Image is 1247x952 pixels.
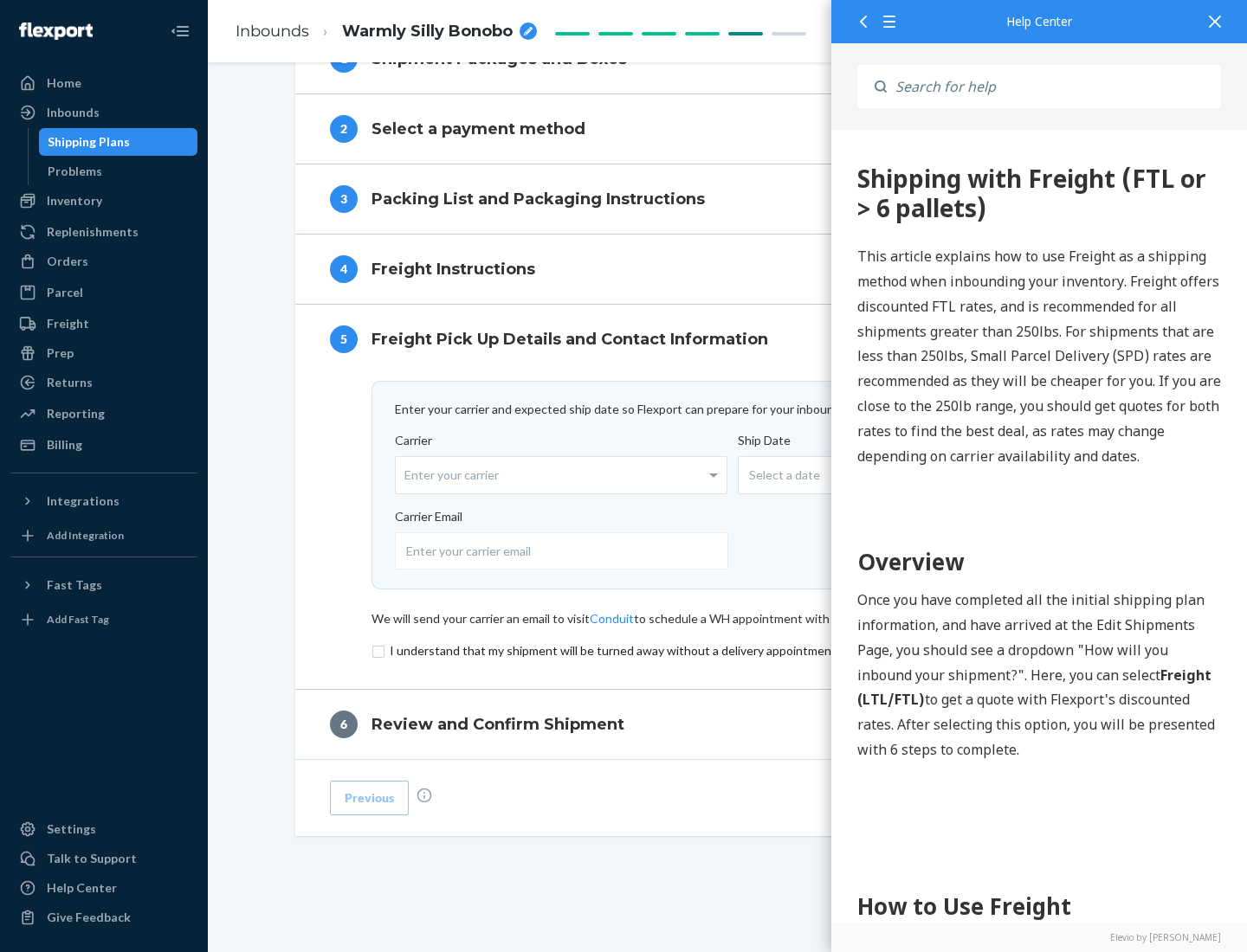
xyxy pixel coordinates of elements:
[47,284,83,301] div: Parcel
[47,253,88,270] div: Orders
[857,16,1221,28] div: Help Center
[10,431,197,459] a: Billing
[295,164,1161,234] button: 3Packing List and Packaging Instructions
[10,522,197,550] a: Add Integration
[48,163,102,180] div: Problems
[19,23,93,40] img: Flexport logo
[47,492,120,510] div: Integrations
[10,845,197,872] a: Talk to Support
[47,436,82,453] div: Billing
[47,104,100,121] div: Inbounds
[372,713,624,736] h4: Review and Confirm Shipment
[372,610,1085,627] div: We will send your carrier an email to visit to schedule a WH appointment with Reference ASN / PO # .
[330,711,358,738] div: 6
[295,235,1161,304] button: 4Freight Instructions
[887,65,1221,108] input: Search
[26,811,390,842] h2: Step 1: Boxes and Labels
[47,315,89,332] div: Freight
[10,187,197,215] a: Inventory
[10,310,197,338] a: Freight
[26,114,390,338] p: This article explains how to use Freight as a shipping method when inbounding your inventory. Fre...
[295,690,1161,759] button: 6Review and Confirm Shipment
[39,128,198,156] a: Shipping Plans
[47,192,102,209] div: Inventory
[236,22,309,41] a: Inbounds
[222,6,551,57] ol: breadcrumbs
[372,328,768,351] h4: Freight Pick Up Details and Contact Information
[342,21,513,43] span: Warmly Silly Bonobo
[47,74,81,92] div: Home
[10,400,197,428] a: Reporting
[10,571,197,599] button: Fast Tags
[590,611,634,626] a: Conduit
[330,185,358,213] div: 3
[10,487,197,515] button: Integrations
[47,909,131,926] div: Give Feedback
[396,457,727,493] div: Enter your carrier
[372,118,585,140] h4: Select a payment method
[10,69,197,97] a: Home
[372,258,535,280] h4: Freight Instructions
[26,760,390,794] h1: How to Use Freight
[10,279,197,306] a: Parcel
[10,248,197,275] a: Orders
[749,466,820,484] span: Select a date
[395,432,727,494] label: Carrier
[47,850,137,867] div: Talk to Support
[10,369,197,396] a: Returns
[372,188,705,210] h4: Packing List and Packaging Instructions
[10,606,197,634] a: Add Fast Tag
[26,35,390,93] div: 360 Shipping with Freight (FTL or > 6 pallets)
[10,218,197,246] a: Replenishments
[47,374,93,391] div: Returns
[330,115,358,143] div: 2
[48,133,130,151] div: Shipping Plans
[47,576,102,594] div: Fast Tags
[295,305,1161,374] button: 5Freight Pick Up Details and Contact Information
[330,255,358,283] div: 4
[857,931,1221,943] a: Elevio by [PERSON_NAME]
[10,815,197,843] a: Settings
[26,458,390,633] p: Once you have completed all the initial shipping plan information, and have arrived at the Edit S...
[47,528,124,543] div: Add Integration
[10,904,197,931] button: Give Feedback
[330,781,409,815] button: Previous
[39,158,198,185] a: Problems
[395,532,728,569] input: Enter your carrier email
[47,820,96,838] div: Settings
[47,612,109,627] div: Add Fast Tag
[163,14,197,48] button: Close Navigation
[738,432,1082,508] label: Ship Date
[47,223,139,241] div: Replenishments
[330,325,358,353] div: 5
[47,344,74,362] div: Prep
[295,94,1161,164] button: 2Select a payment method
[395,401,1062,418] div: Enter your carrier and expected ship date so Flexport can prepare for your inbound .
[10,339,197,367] a: Prep
[47,879,117,897] div: Help Center
[395,508,1051,569] label: Carrier Email
[10,874,197,902] a: Help Center
[47,405,105,422] div: Reporting
[10,99,197,126] a: Inbounds
[26,415,390,449] h1: Overview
